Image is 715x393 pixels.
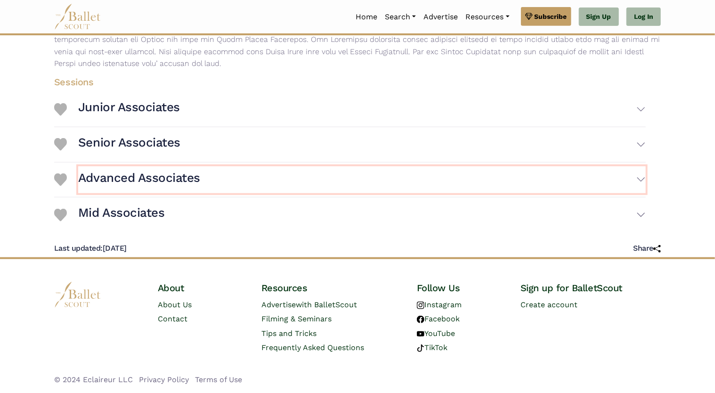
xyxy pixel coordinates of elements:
a: Instagram [417,300,462,309]
img: instagram logo [417,302,424,309]
a: Tips and Tricks [261,329,317,338]
a: Log In [626,8,661,26]
h3: Mid Associates [78,205,164,221]
img: Heart [54,173,67,186]
h4: Sign up for BalletScout [520,282,661,294]
a: Resources [462,7,513,27]
a: Privacy Policy [139,375,189,384]
a: Sign Up [579,8,619,26]
img: gem.svg [525,11,533,22]
h4: Sessions [47,76,653,88]
a: Advertisewith BalletScout [261,300,357,309]
button: Advanced Associates [78,166,646,194]
span: Subscribe [535,11,567,22]
a: Terms of Use [195,375,242,384]
a: Home [352,7,381,27]
a: TikTok [417,343,447,352]
h5: Share [633,244,661,254]
h3: Senior Associates [78,135,180,151]
img: tiktok logo [417,344,424,352]
a: Advertise [420,7,462,27]
a: Subscribe [521,7,571,26]
button: Mid Associates [78,201,646,229]
img: Heart [54,103,67,116]
li: © 2024 Eclaireur LLC [54,374,133,386]
img: youtube logo [417,330,424,338]
h4: Follow Us [417,282,505,294]
a: YouTube [417,329,455,338]
span: Last updated: [54,244,103,253]
img: facebook logo [417,316,424,323]
button: Junior Associates [78,96,646,123]
span: with BalletScout [296,300,357,309]
h3: Junior Associates [78,99,180,115]
a: Search [381,7,420,27]
img: Heart [54,138,67,151]
img: logo [54,282,101,308]
a: Facebook [417,314,460,323]
h4: About [158,282,246,294]
h3: Advanced Associates [78,170,200,186]
a: Frequently Asked Questions [261,343,364,352]
a: About Us [158,300,192,309]
button: Senior Associates [78,131,646,158]
a: Create account [520,300,577,309]
h5: [DATE] [54,244,127,254]
a: Filming & Seminars [261,314,332,323]
img: Heart [54,209,67,221]
a: Contact [158,314,187,323]
h4: Resources [261,282,402,294]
